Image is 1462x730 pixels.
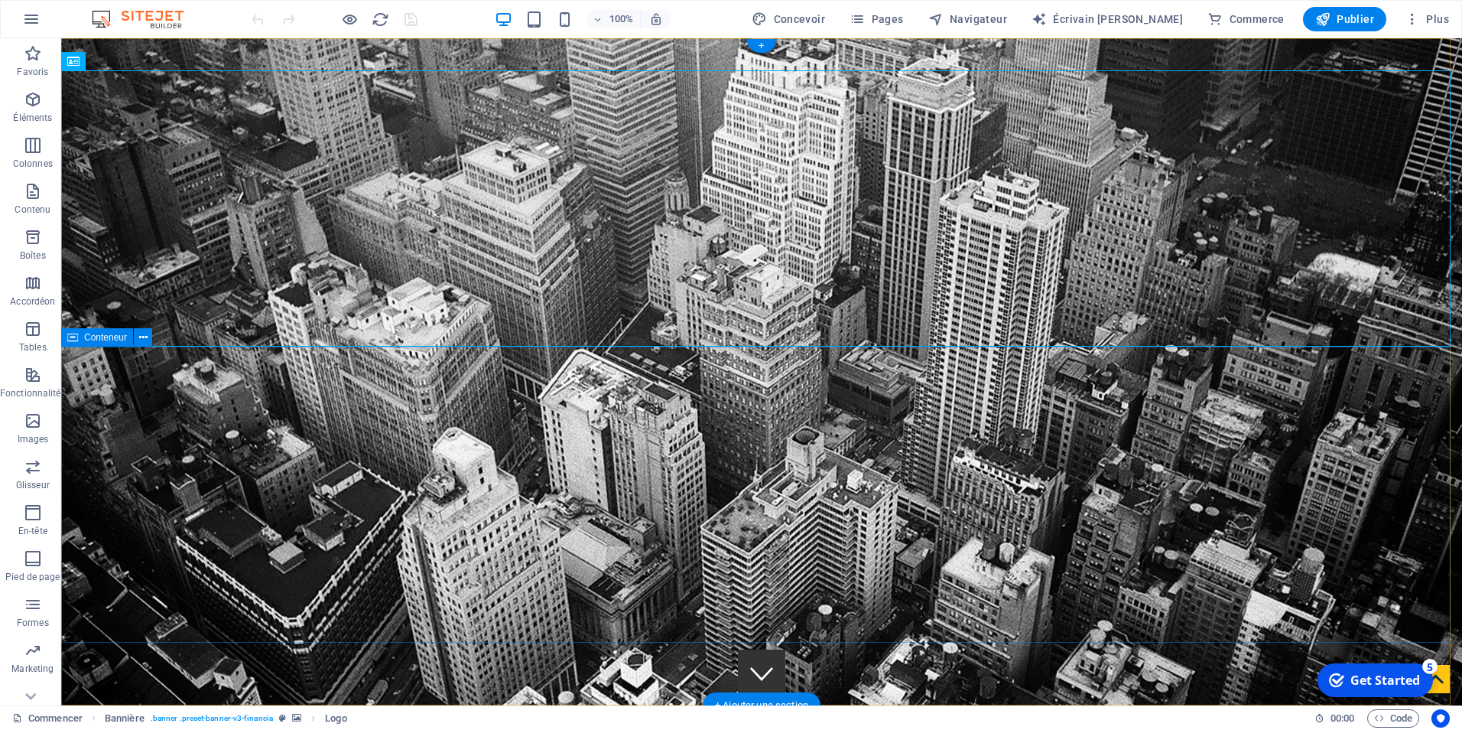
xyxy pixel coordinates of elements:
font: Concevoir [774,13,826,25]
font: Code [1390,709,1412,728]
font: Navigateur [950,13,1007,25]
div: Get Started 5 items remaining, 0% complete [8,6,124,40]
font: Plus [1426,13,1449,25]
button: Commerce [1201,7,1291,31]
font: Publier [1337,13,1374,25]
p: Pied de page [5,571,60,583]
p: Accordéon [10,295,55,308]
div: Get Started [41,15,111,31]
button: recharger [371,10,389,28]
p: Favoris [17,66,48,78]
button: Écrivain [PERSON_NAME] [1025,7,1189,31]
span: Conteneur [84,333,127,342]
i: This element contains a background [292,714,301,722]
p: Tables [19,341,47,354]
button: Plus [1399,7,1455,31]
font: Pages [872,13,904,25]
button: Code [1367,709,1419,728]
button: Click here to leave preview mode and continue editing [340,10,359,28]
p: En-tête [18,525,47,537]
div: + Ajouter une section [703,693,820,719]
font: Commencer [28,709,83,728]
div: Design (Ctrl+Alt+Y) [746,7,831,31]
button: Centrés sur l’utilisateur [1431,709,1450,728]
span: : [1341,712,1343,724]
div: + [746,39,776,53]
a: Click to cancel selection. Double-click to open Pages [12,709,83,728]
span: Click to select. Double-click to edit [105,709,145,728]
p: Glisseur [16,479,50,491]
p: Contenu [15,204,50,216]
h6: Session time [1314,709,1355,728]
button: Navigateur [922,7,1013,31]
font: Écrivain [PERSON_NAME] [1053,13,1183,25]
h6: 100% [609,10,634,28]
span: Click to select. Double-click to edit [325,709,346,728]
img: Logo de l’éditeur [88,10,203,28]
div: 5 [113,2,128,17]
p: Marketing [11,663,54,675]
button: Concevoir [746,7,831,31]
p: Formes [17,617,49,629]
nav: breadcrumb [105,709,347,728]
p: Colonnes [13,158,53,170]
p: Éléments [13,112,52,124]
i: Reload page [372,11,389,28]
span: . banner .preset-banner-v3-financia [151,709,273,728]
p: Images [18,433,49,445]
i: On resize automatically adjust zoom level to fit chosen device. [649,12,663,26]
p: Boîtes [20,249,46,262]
i: This element is a customizable preset [279,714,286,722]
button: Pages [843,7,909,31]
font: Commerce [1230,13,1285,25]
button: Publier [1303,7,1386,31]
button: 100% [586,10,641,28]
span: 00 00 [1330,709,1354,728]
